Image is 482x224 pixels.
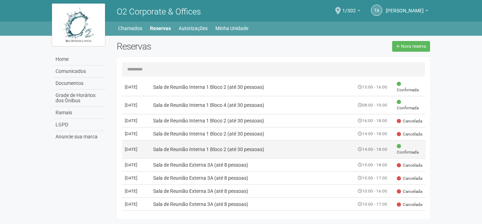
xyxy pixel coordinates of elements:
a: Ramais [54,107,106,119]
span: Cancelada [397,118,422,124]
span: Cancelada [397,162,422,168]
span: Nova reserva [401,44,426,49]
a: Minha Unidade [215,23,248,33]
td: 15:00 - 16:00 [355,78,394,96]
img: logo.jpg [52,4,105,46]
td: 14:00 - 18:00 [355,127,394,140]
span: Cancelada [397,189,422,195]
td: [DATE] [122,78,150,96]
td: Sala de Reunião Interna 1 Bloco 2 (até 30 pessoas) [150,127,355,140]
td: [DATE] [122,140,150,159]
span: 1/302 [342,1,356,13]
td: 15:00 - 18:00 [355,159,394,172]
a: Comunicados [54,65,106,77]
td: [DATE] [122,172,150,185]
td: 16:00 - 18:00 [355,114,394,127]
span: Confirmada [397,81,423,93]
td: Sala de Reunião Interna 1 Bloco 2 (até 30 pessoas) [150,140,355,159]
span: Cancelada [397,202,422,208]
td: [DATE] [122,114,150,127]
td: Sala de Reunião Externa 3A (até 8 pessoas) [150,159,355,172]
td: Sala de Reunião Interna 1 Bloco 2 (até 30 pessoas) [150,114,355,127]
td: Sala de Reunião Interna 1 Bloco 2 (até 30 pessoas) [150,78,355,96]
a: [PERSON_NAME] [386,9,428,15]
a: Grade de Horários dos Ônibus [54,90,106,107]
a: 1/302 [342,9,360,15]
a: Documentos [54,77,106,90]
span: Confirmada [397,99,423,111]
td: Sala de Reunião Externa 3A (até 8 pessoas) [150,198,355,211]
a: Autorizações [179,23,208,33]
td: [DATE] [122,127,150,140]
span: O2 Corporate & Offices [117,7,201,17]
td: [DATE] [122,159,150,172]
span: Thamiris Abdala [386,1,424,13]
td: 15:00 - 17:00 [355,172,394,185]
td: 08:00 - 10:00 [355,96,394,114]
td: [DATE] [122,96,150,114]
td: Sala de Reunião Externa 3A (até 8 pessoas) [150,172,355,185]
td: 14:00 - 18:00 [355,140,394,159]
a: Chamados [118,23,142,33]
a: Anuncie sua marca [54,131,106,143]
a: Nova reserva [392,41,430,52]
a: Reservas [150,23,171,33]
span: Cancelada [397,176,422,182]
td: [DATE] [122,198,150,211]
h2: Reservas [117,41,268,52]
td: 10:00 - 17:00 [355,198,394,211]
a: Home [54,53,106,65]
td: Sala de Reunião Externa 3A (até 8 pessoas) [150,185,355,198]
td: Sala de Reunião Interna 1 Bloco 4 (até 30 pessoas) [150,96,355,114]
a: LGPD [54,119,106,131]
span: Confirmada [397,143,423,155]
span: Cancelada [397,131,422,137]
td: [DATE] [122,185,150,198]
a: TA [371,5,382,16]
td: 10:00 - 16:00 [355,185,394,198]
